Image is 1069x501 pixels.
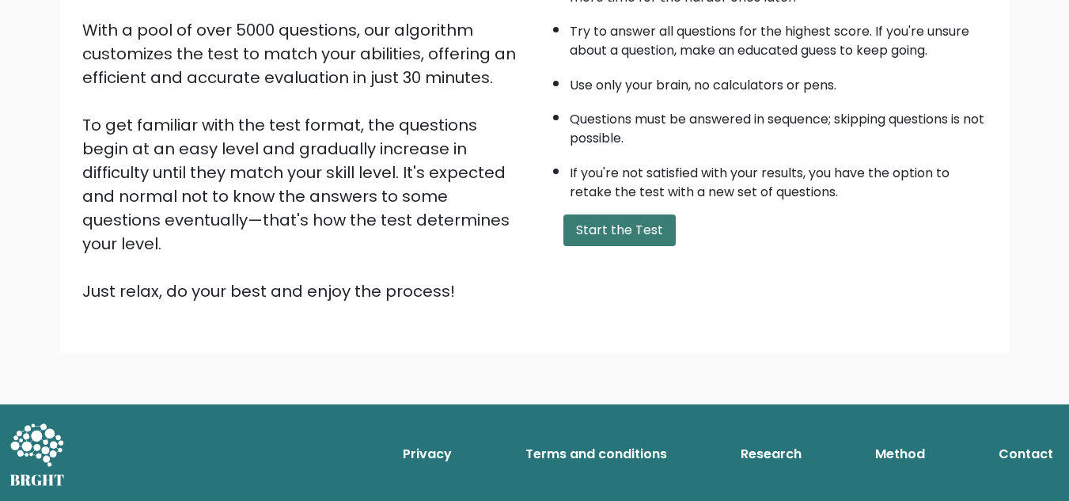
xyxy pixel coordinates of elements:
li: Try to answer all questions for the highest score. If you're unsure about a question, make an edu... [570,14,987,60]
li: Questions must be answered in sequence; skipping questions is not possible. [570,102,987,148]
li: Use only your brain, no calculators or pens. [570,68,987,95]
a: Terms and conditions [519,438,673,470]
li: If you're not satisfied with your results, you have the option to retake the test with a new set ... [570,156,987,202]
a: Contact [992,438,1060,470]
a: Research [734,438,808,470]
a: Method [869,438,931,470]
a: Privacy [396,438,458,470]
button: Start the Test [563,214,676,246]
